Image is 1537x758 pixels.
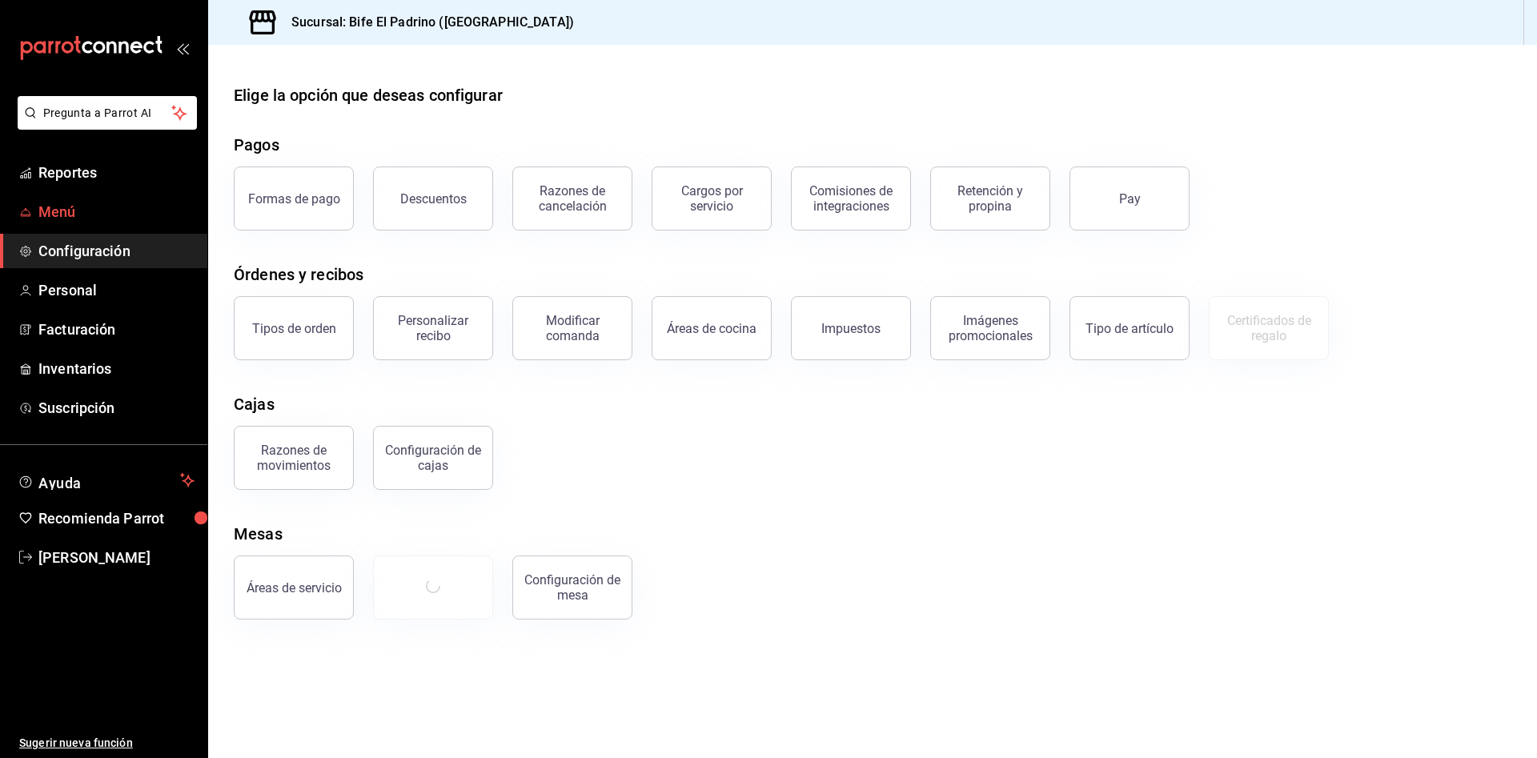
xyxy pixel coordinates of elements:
button: Áreas de cocina [652,296,772,360]
div: Certificados de regalo [1219,313,1318,343]
button: Cargos por servicio [652,166,772,231]
button: Áreas de servicio [234,555,354,620]
span: Configuración [38,240,195,262]
span: Menú [38,201,195,223]
button: Pregunta a Parrot AI [18,96,197,130]
div: Configuración de mesa [523,572,622,603]
div: Áreas de cocina [667,321,756,336]
div: Formas de pago [248,191,340,207]
div: Tipo de artículo [1086,321,1174,336]
button: Razones de movimientos [234,426,354,490]
span: Reportes [38,162,195,183]
button: Tipos de orden [234,296,354,360]
button: Retención y propina [930,166,1050,231]
button: Configuración de mesa [512,555,632,620]
button: open_drawer_menu [176,42,189,54]
button: Descuentos [373,166,493,231]
button: Certificados de regalo [1209,296,1329,360]
span: Sugerir nueva función [19,735,195,752]
div: Pagos [234,133,279,157]
button: Modificar comanda [512,296,632,360]
span: Pregunta a Parrot AI [43,105,172,122]
span: [PERSON_NAME] [38,547,195,568]
button: Configuración de cajas [373,426,493,490]
div: Pay [1119,191,1141,207]
div: Modificar comanda [523,313,622,343]
button: Tipo de artículo [1069,296,1190,360]
span: Recomienda Parrot [38,507,195,529]
div: Descuentos [400,191,467,207]
div: Elige la opción que deseas configurar [234,83,503,107]
button: Impuestos [791,296,911,360]
div: Imágenes promocionales [941,313,1040,343]
div: Tipos de orden [252,321,336,336]
a: Pregunta a Parrot AI [11,116,197,133]
div: Comisiones de integraciones [801,183,901,214]
button: Formas de pago [234,166,354,231]
div: Cajas [234,392,275,416]
div: Retención y propina [941,183,1040,214]
button: Personalizar recibo [373,296,493,360]
div: Razones de cancelación [523,183,622,214]
button: Comisiones de integraciones [791,166,911,231]
button: Imágenes promocionales [930,296,1050,360]
span: Inventarios [38,358,195,379]
span: Ayuda [38,471,174,490]
div: Razones de movimientos [244,443,343,473]
button: Pay [1069,166,1190,231]
div: Impuestos [821,321,881,336]
button: Razones de cancelación [512,166,632,231]
span: Suscripción [38,397,195,419]
div: Personalizar recibo [383,313,483,343]
div: Configuración de cajas [383,443,483,473]
div: Órdenes y recibos [234,263,363,287]
h3: Sucursal: Bife El Padrino ([GEOGRAPHIC_DATA]) [279,13,574,32]
div: Cargos por servicio [662,183,761,214]
span: Facturación [38,319,195,340]
span: Personal [38,279,195,301]
div: Mesas [234,522,283,546]
div: Áreas de servicio [247,580,342,596]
